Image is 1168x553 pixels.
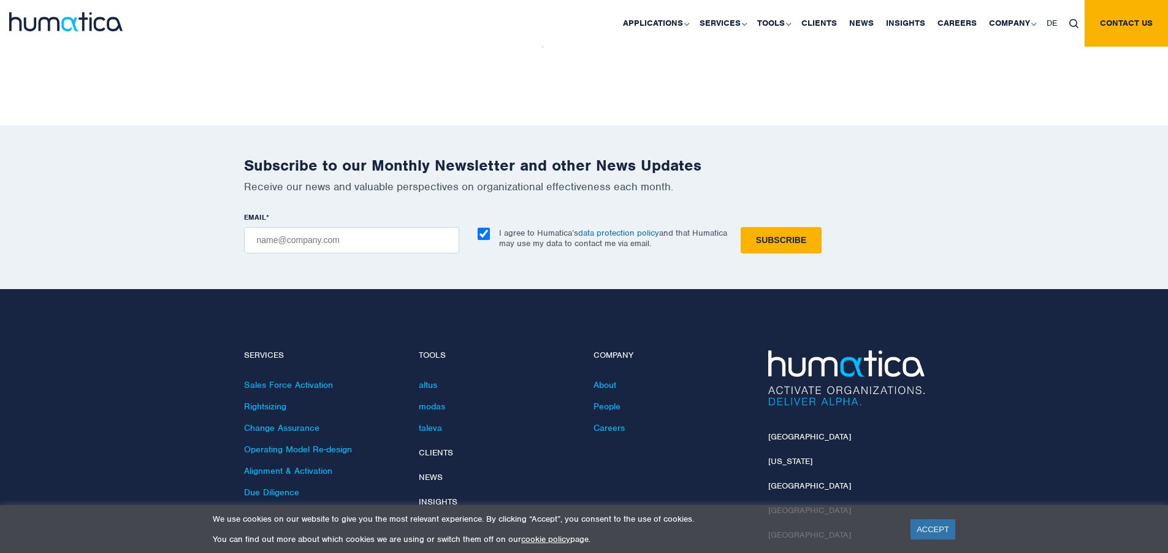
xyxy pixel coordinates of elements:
[419,447,453,458] a: Clients
[741,227,822,253] input: Subscribe
[213,534,895,544] p: You can find out more about which cookies we are using or switch them off on our page.
[578,228,659,238] a: data protection policy
[1047,18,1057,28] span: DE
[910,519,955,539] a: ACCEPT
[244,401,286,412] a: Rightsizing
[244,379,333,390] a: Sales Force Activation
[419,350,575,361] h4: Tools
[594,379,616,390] a: About
[244,487,299,498] a: Due Diligence
[419,497,457,507] a: Insights
[244,444,352,455] a: Operating Model Re-design
[244,465,332,476] a: Alignment & Activation
[244,422,319,433] a: Change Assurance
[244,156,925,175] h2: Subscribe to our Monthly Newsletter and other News Updates
[521,534,570,544] a: cookie policy
[594,401,620,412] a: People
[768,456,812,466] a: [US_STATE]
[213,514,895,524] p: We use cookies on our website to give you the most relevant experience. By clicking “Accept”, you...
[768,431,851,442] a: [GEOGRAPHIC_DATA]
[419,422,442,433] a: taleva
[244,227,459,253] input: name@company.com
[768,481,851,491] a: [GEOGRAPHIC_DATA]
[419,472,443,482] a: News
[244,212,266,222] span: EMAIL
[419,379,437,390] a: altus
[594,422,625,433] a: Careers
[594,350,750,361] h4: Company
[768,350,925,406] img: Humatica
[1069,19,1078,28] img: search_icon
[419,401,445,412] a: modas
[244,350,400,361] h4: Services
[478,228,490,240] input: I agree to Humatica’sdata protection policyand that Humatica may use my data to contact me via em...
[9,12,123,31] img: logo
[499,228,727,249] p: I agree to Humatica’s and that Humatica may use my data to contact me via email.
[244,180,925,193] p: Receive our news and valuable perspectives on organizational effectiveness each month.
